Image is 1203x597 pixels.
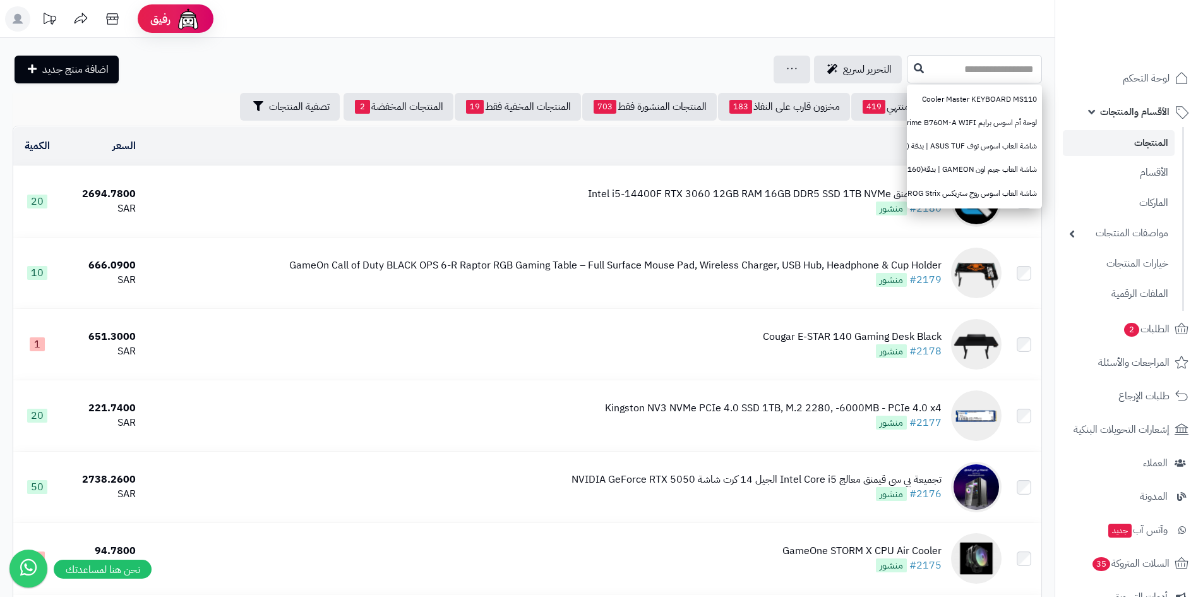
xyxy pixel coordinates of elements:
a: تحديثات المنصة [33,6,65,35]
img: Cougar E-STAR 140 Gaming Desk Black [951,319,1002,370]
div: 2694.7800 [67,187,136,202]
a: شاشة العاب اسوس توف ASUS TUF | بدقة 4K UHD (3840×2160) | مقاس 32 انش | استجابة 1 مللي ثانية | لوح... [907,135,1042,158]
a: لوحة التحكم [1063,63,1195,93]
span: طلبات الإرجاع [1118,387,1170,405]
img: تجميعة بي سي قيمنق معالج Intel Core i5 الجيل 14 كرت شاشة NVIDIA GeForce RTX 5050 [951,462,1002,512]
a: مواصفات المنتجات [1063,220,1175,247]
a: السلات المتروكة35 [1063,548,1195,579]
span: 703 [594,100,616,114]
div: SAR [67,487,136,502]
span: العملاء [1143,454,1168,472]
span: منشور [876,202,907,215]
span: 2 [355,100,370,114]
div: Cougar E-STAR 140 Gaming Desk Black [763,330,942,344]
div: Kingston NV3 NVMe PCIe 4.0 SSD 1TB, M.2 2280, -6000MB - PCIe 4.0 x4 [605,401,942,416]
img: logo-2.png [1117,33,1191,60]
a: المنتجات المنشورة فقط703 [582,93,717,121]
a: #2178 [909,344,942,359]
span: منشور [876,558,907,572]
a: الماركات [1063,190,1175,217]
span: رفيق [150,11,171,27]
div: SAR [67,344,136,359]
span: جديد [1108,524,1132,538]
span: 20 [27,409,47,423]
img: ai-face.png [176,6,201,32]
div: 651.3000 [67,330,136,344]
div: GameOn Call of Duty BLACK OPS 6-R Raptor RGB Gaming Table – Full Surface Mouse Pad, Wireless Char... [289,258,942,273]
a: العملاء [1063,448,1195,478]
span: 35 [1092,557,1110,571]
span: التحرير لسريع [843,62,892,77]
a: إشعارات التحويلات البنكية [1063,414,1195,445]
a: وآتس آبجديد [1063,515,1195,545]
span: منشور [876,416,907,430]
a: الطلبات2 [1063,314,1195,344]
span: إشعارات التحويلات البنكية [1074,421,1170,438]
span: 20 [27,195,47,208]
a: #2177 [909,415,942,430]
a: المراجعات والأسئلة [1063,347,1195,378]
a: اضافة منتج جديد [15,56,119,83]
div: SAR [67,416,136,430]
span: منشور [876,487,907,501]
span: وآتس آب [1107,521,1168,539]
a: السعر [112,138,136,154]
span: الأقسام والمنتجات [1100,103,1170,121]
span: المدونة [1140,488,1168,505]
img: Kingston NV3 NVMe PCIe 4.0 SSD 1TB, M.2 2280, -6000MB - PCIe 4.0 x4 [951,390,1002,441]
span: لوحة التحكم [1123,69,1170,87]
img: GameOn Call of Duty BLACK OPS 6-R Raptor RGB Gaming Table – Full Surface Mouse Pad, Wireless Char... [951,248,1002,298]
a: مخزون قارب على النفاذ183 [718,93,850,121]
a: مخزون منتهي419 [851,93,949,121]
span: منشور [876,344,907,358]
a: المنتجات المخفية فقط19 [455,93,581,121]
a: Cooler Master KEYBOARD MS110 [907,88,1042,111]
div: 666.0900 [67,258,136,273]
a: المدونة [1063,481,1195,512]
span: 19 [466,100,484,114]
button: تصفية المنتجات [240,93,340,121]
div: GameOne STORM X CPU Air Cooler [782,544,942,558]
div: تجميعة بي سي قيمنق معالج Intel Core i5 الجيل 14 كرت شاشة NVIDIA GeForce RTX 5050 [572,473,942,487]
a: #2176 [909,486,942,502]
span: 1 [30,337,45,351]
div: بي سي قيمنق Intel i5-14400F RTX 3060 12GB RAM 16GB DDR5 SSD 1TB NVMe [588,187,942,202]
div: SAR [67,202,136,216]
span: تصفية المنتجات [269,99,330,114]
a: شاشة العاب اسوس روج ستريكس ASUS ROG Strix | بدقة4K UHD (3840×2160) | مقاس 27 انش | استجابة 1 مللي... [907,182,1042,205]
img: GameOne STORM X CPU Air Cooler [951,533,1002,584]
span: 2 [1124,323,1139,337]
span: 50 [27,480,47,494]
a: المنتجات [1063,130,1175,156]
a: الكمية [25,138,50,154]
span: 183 [729,100,752,114]
a: شاشة العاب جيم اون GAMEON | بدقة4K UHD (3840×2160) | مقاس 28 انش | استجابة 1 مللي ثانية | لوحة IP... [907,158,1042,181]
a: الأقسام [1063,159,1175,186]
a: #2175 [909,558,942,573]
div: 2738.2600 [67,473,136,487]
a: لوحة أم اسوس برايم ASUS Prime B760M-A WIFI [907,111,1042,135]
span: السلات المتروكة [1091,555,1170,572]
a: طلبات الإرجاع [1063,381,1195,411]
a: #2180 [909,201,942,216]
span: منشور [876,273,907,287]
a: الملفات الرقمية [1063,280,1175,308]
a: المنتجات المخفضة2 [344,93,453,121]
a: #2179 [909,272,942,287]
div: 221.7400 [67,401,136,416]
span: 10 [27,266,47,280]
div: 94.7800 [67,544,136,558]
div: SAR [67,558,136,573]
div: SAR [67,273,136,287]
span: المراجعات والأسئلة [1098,354,1170,371]
span: الطلبات [1123,320,1170,338]
span: 419 [863,100,885,114]
span: اضافة منتج جديد [42,62,109,77]
a: التحرير لسريع [814,56,902,83]
a: خيارات المنتجات [1063,250,1175,277]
